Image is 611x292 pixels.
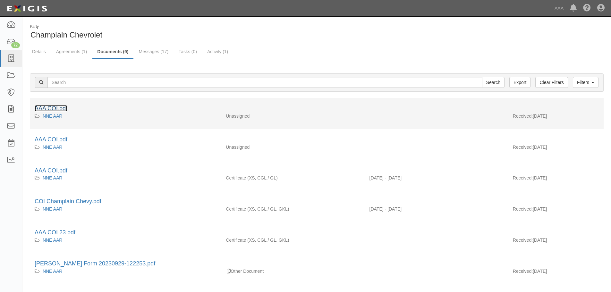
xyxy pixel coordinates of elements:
[482,77,505,88] input: Search
[508,206,604,215] div: [DATE]
[35,198,101,204] a: COI Champlain Chevy.pdf
[35,197,599,206] div: COI Champlain Chevy.pdf
[174,45,202,58] a: Tasks (0)
[221,113,364,119] div: Unassigned
[221,268,364,274] div: Other Document
[513,113,533,119] p: Received:
[35,268,216,274] div: NNE AAR
[227,268,231,274] div: Duplicate
[583,4,591,12] i: Help Center - Complianz
[35,229,599,237] div: AAA COI 23.pdf
[11,42,20,48] div: 72
[35,167,599,175] div: AAA COI.pdf
[508,144,604,154] div: [DATE]
[221,237,364,243] div: Excess/Umbrella Liability Commercial General Liability / Garage Liability Garage Keepers Liability
[43,206,62,212] a: NNE AAR
[30,30,102,39] span: Champlain Chevrolet
[43,269,62,274] a: NNE AAR
[27,45,51,58] a: Details
[35,229,75,236] a: AAA COI 23.pdf
[35,113,216,119] div: NNE AAR
[513,268,533,274] p: Received:
[513,206,533,212] p: Received:
[35,206,216,212] div: NNE AAR
[508,175,604,184] div: [DATE]
[51,45,92,58] a: Agreements (1)
[27,24,312,40] div: Champlain Chevrolet
[43,238,62,243] a: NNE AAR
[221,144,364,150] div: Unassigned
[221,206,364,212] div: Excess/Umbrella Liability Commercial General Liability / Garage Liability Garage Keepers Liability
[5,3,49,14] img: logo-5460c22ac91f19d4615b14bd174203de0afe785f0fc80cf4dbbc73dc1793850b.png
[134,45,174,58] a: Messages (17)
[35,104,599,113] div: AAA COI.pdf
[509,77,530,88] a: Export
[513,144,533,150] p: Received:
[43,145,62,150] a: NNE AAR
[30,24,102,29] div: Party
[35,105,67,112] a: AAA COI.pdf
[551,2,567,15] a: AAA
[202,45,233,58] a: Activity (1)
[365,175,508,181] div: Effective 10/01/2025 - Expiration 10/01/2026
[508,268,604,278] div: [DATE]
[35,136,599,144] div: AAA COI.pdf
[43,113,62,119] a: NNE AAR
[513,237,533,243] p: Received:
[221,175,364,181] div: Excess/Umbrella Liability Commercial General Liability / Garage Liability
[35,260,599,268] div: ACORD Form 20230929-122253.pdf
[508,237,604,246] div: [DATE]
[47,77,482,88] input: Search
[365,206,508,212] div: Effective 10/01/2024 - Expiration 10/01/2025
[35,144,216,150] div: NNE AAR
[535,77,568,88] a: Clear Filters
[508,113,604,122] div: [DATE]
[35,237,216,243] div: NNE AAR
[35,136,67,143] a: AAA COI.pdf
[35,260,155,267] a: [PERSON_NAME] Form 20230929-122253.pdf
[35,175,216,181] div: NNE AAR
[92,45,133,59] a: Documents (9)
[513,175,533,181] p: Received:
[43,175,62,180] a: NNE AAR
[35,167,67,174] a: AAA COI.pdf
[573,77,598,88] a: Filters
